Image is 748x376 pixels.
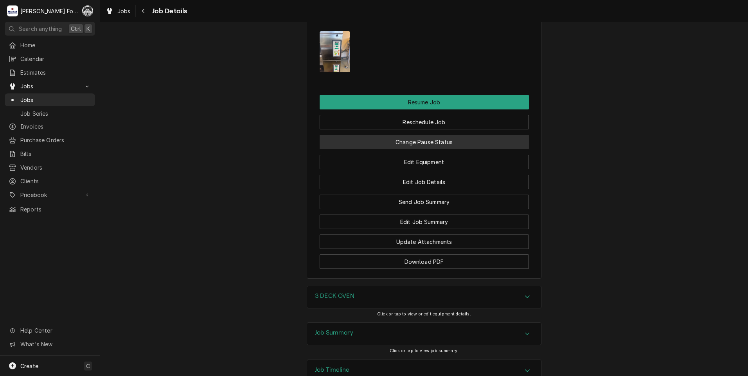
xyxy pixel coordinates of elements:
[320,189,529,209] div: Button Group Row
[320,229,529,249] div: Button Group Row
[71,25,81,33] span: Ctrl
[7,5,18,16] div: Marshall Food Equipment Service's Avatar
[20,163,91,172] span: Vendors
[320,18,529,79] div: Attachments
[20,96,91,104] span: Jobs
[20,326,90,335] span: Help Center
[320,209,529,229] div: Button Group Row
[315,329,353,337] h3: Job Summary
[20,136,91,144] span: Purchase Orders
[320,109,529,129] div: Button Group Row
[315,366,349,374] h3: Job Timeline
[19,25,62,33] span: Search anything
[20,340,90,348] span: What's New
[320,95,529,109] div: Button Group Row
[20,7,78,15] div: [PERSON_NAME] Food Equipment Service
[5,203,95,216] a: Reports
[320,95,529,109] button: Resume Job
[20,191,79,199] span: Pricebook
[5,324,95,337] a: Go to Help Center
[320,31,351,72] img: 6Rwm582HRPy5XpvBMWpg
[86,25,90,33] span: K
[320,235,529,249] button: Update Attachments
[5,161,95,174] a: Vendors
[5,22,95,36] button: Search anythingCtrlK
[5,93,95,106] a: Jobs
[377,312,471,317] span: Click or tap to view or edit equipment details.
[307,323,541,345] div: Accordion Header
[320,129,529,149] div: Button Group Row
[5,134,95,147] a: Purchase Orders
[5,66,95,79] a: Estimates
[320,25,529,79] span: Attachments
[320,155,529,169] button: Edit Equipment
[307,322,541,345] div: Job Summary
[5,39,95,52] a: Home
[5,188,95,201] a: Go to Pricebook
[5,52,95,65] a: Calendar
[117,7,131,15] span: Jobs
[320,115,529,129] button: Reschedule Job
[307,286,541,308] div: Accordion Header
[307,286,541,308] div: 3 DECK OVEN
[320,95,529,269] div: Button Group
[320,215,529,229] button: Edit Job Summary
[20,109,91,118] span: Job Series
[5,147,95,160] a: Bills
[137,5,150,17] button: Navigate back
[5,175,95,188] a: Clients
[307,323,541,345] button: Accordion Details Expand Trigger
[20,82,79,90] span: Jobs
[390,348,459,353] span: Click or tap to view job summary.
[102,5,134,18] a: Jobs
[320,254,529,269] button: Download PDF
[320,175,529,189] button: Edit Job Details
[20,177,91,185] span: Clients
[320,149,529,169] div: Button Group Row
[150,6,187,16] span: Job Details
[20,55,91,63] span: Calendar
[20,150,91,158] span: Bills
[320,195,529,209] button: Send Job Summary
[20,41,91,49] span: Home
[20,363,38,369] span: Create
[5,338,95,351] a: Go to What's New
[5,120,95,133] a: Invoices
[7,5,18,16] div: M
[5,80,95,93] a: Go to Jobs
[20,122,91,131] span: Invoices
[5,107,95,120] a: Job Series
[320,249,529,269] div: Button Group Row
[307,286,541,308] button: Accordion Details Expand Trigger
[20,205,91,213] span: Reports
[315,292,354,300] h3: 3 DECK OVEN
[20,68,91,77] span: Estimates
[320,169,529,189] div: Button Group Row
[82,5,93,16] div: C(
[320,135,529,149] button: Change Pause Status
[86,362,90,370] span: C
[82,5,93,16] div: Chris Murphy (103)'s Avatar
